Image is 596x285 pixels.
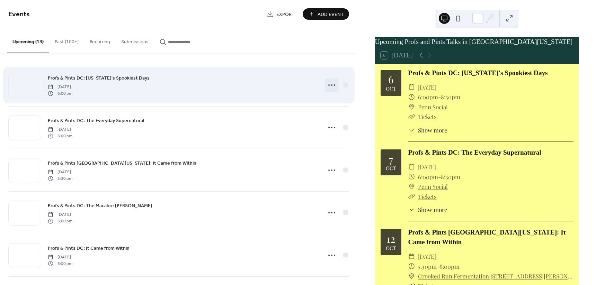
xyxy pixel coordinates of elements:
[48,90,72,96] span: 6:00 pm
[48,117,144,125] a: Profs & Pints DC: The Everyday Supernatural
[438,172,441,182] span: -
[408,229,566,246] a: Profs & Pints [GEOGRAPHIC_DATA][US_STATE]: It Came from Within
[408,261,415,272] div: ​
[438,92,441,102] span: -
[408,205,447,214] button: ​Show more
[261,8,300,20] a: Export
[418,193,437,200] a: Tickets
[386,246,396,251] div: Oct
[418,172,438,182] span: 6:00pm
[318,11,344,18] span: Add Event
[48,127,72,133] span: [DATE]
[388,74,394,84] div: 6
[437,261,439,272] span: -
[48,159,196,167] a: Profs & Pints [GEOGRAPHIC_DATA][US_STATE]: It Came from Within
[389,154,393,164] div: 7
[418,261,437,272] span: 5:30pm
[48,175,72,182] span: 5:30 pm
[48,160,196,167] span: Profs & Pints [GEOGRAPHIC_DATA][US_STATE]: It Came from Within
[48,245,130,252] span: Profs & Pints DC: It Came from Within
[49,28,84,53] button: Past (100+)
[418,82,436,92] span: [DATE]
[386,166,396,171] div: Oct
[48,75,150,82] span: Profs & Pints DC: [US_STATE]'s Spookiest Days
[418,271,573,281] a: Crooked Run Fermentation [STREET_ADDRESS][PERSON_NAME][PERSON_NAME]
[303,8,349,20] button: Add Event
[418,182,448,192] a: Penn Social
[48,218,72,224] span: 6:00 pm
[48,202,152,210] a: Profs & Pints DC: The Macabre [PERSON_NAME]
[441,92,460,102] span: 8:30pm
[408,192,415,202] div: ​
[408,92,415,102] div: ​
[418,102,448,112] a: Penn Social
[408,271,415,281] div: ​
[418,92,438,102] span: 6:00pm
[408,205,415,214] div: ​
[116,28,154,53] button: Submissions
[418,205,447,214] span: Show more
[408,162,415,172] div: ​
[276,11,295,18] span: Export
[48,202,152,210] span: Profs & Pints DC: The Macabre [PERSON_NAME]
[418,162,436,172] span: [DATE]
[408,126,415,135] div: ​
[408,251,415,261] div: ​
[441,172,460,182] span: 8:30pm
[408,112,415,122] div: ​
[408,182,415,192] div: ​
[48,254,72,260] span: [DATE]
[386,86,396,91] div: Oct
[48,84,72,90] span: [DATE]
[408,172,415,182] div: ​
[408,102,415,112] div: ​
[418,251,436,261] span: [DATE]
[48,212,72,218] span: [DATE]
[84,28,116,53] button: Recurring
[386,233,395,244] div: 12
[48,260,72,267] span: 6:00 pm
[408,82,415,92] div: ​
[48,169,72,175] span: [DATE]
[408,69,548,76] a: Profs & Pints DC: [US_STATE]'s Spookiest Days
[408,149,541,156] a: Profs & Pints DC: The Everyday Supernatural
[418,126,447,135] span: Show more
[439,261,460,272] span: 8:00pm
[48,133,72,139] span: 6:00 pm
[408,126,447,135] button: ​Show more
[48,74,150,82] a: Profs & Pints DC: [US_STATE]'s Spookiest Days
[9,8,30,21] span: Events
[48,244,130,252] a: Profs & Pints DC: It Came from Within
[7,28,49,53] button: Upcoming (13)
[418,113,437,120] a: Tickets
[375,37,579,47] div: Upcoming Profs and Pints Talks in [GEOGRAPHIC_DATA][US_STATE]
